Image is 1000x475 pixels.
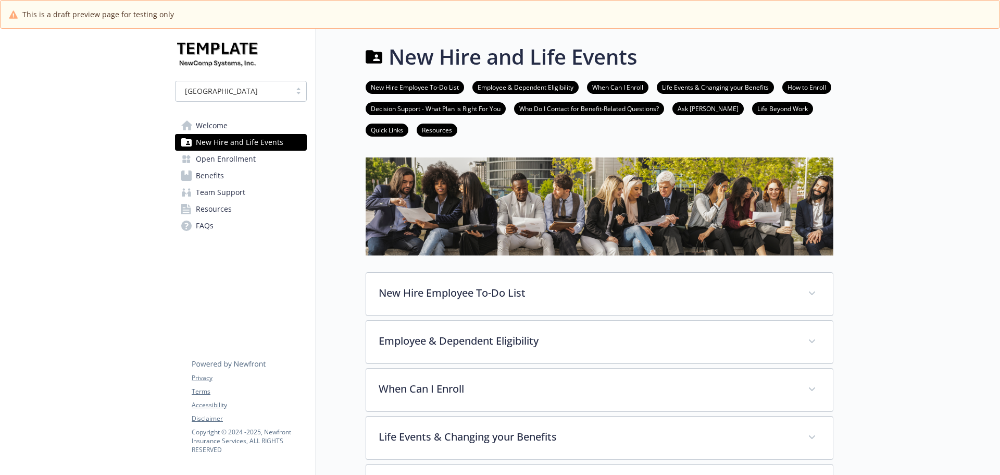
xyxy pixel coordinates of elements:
[192,387,306,396] a: Terms
[192,400,306,410] a: Accessibility
[782,82,831,92] a: How to Enroll
[192,414,306,423] a: Disclaimer
[175,217,307,234] a: FAQs
[366,417,833,459] div: Life Events & Changing your Benefits
[185,86,258,96] span: [GEOGRAPHIC_DATA]
[196,151,256,167] span: Open Enrollment
[379,333,795,349] p: Employee & Dependent Eligibility
[366,369,833,411] div: When Can I Enroll
[379,429,795,445] p: Life Events & Changing your Benefits
[672,103,744,113] a: Ask [PERSON_NAME]
[514,103,664,113] a: Who Do I Contact for Benefit-Related Questions?
[175,134,307,151] a: New Hire and Life Events
[366,273,833,315] div: New Hire Employee To-Do List
[366,157,833,255] img: new hire page banner
[196,217,214,234] span: FAQs
[196,167,224,184] span: Benefits
[366,103,506,113] a: Decision Support - What Plan is Right For You
[657,82,774,92] a: Life Events & Changing your Benefits
[196,201,232,217] span: Resources
[175,201,307,217] a: Resources
[379,381,795,397] p: When Can I Enroll
[196,184,245,201] span: Team Support
[22,9,174,20] span: This is a draft preview page for testing only
[175,167,307,184] a: Benefits
[366,125,408,135] a: Quick Links
[192,428,306,454] p: Copyright © 2024 - 2025 , Newfront Insurance Services, ALL RIGHTS RESERVED
[366,82,464,92] a: New Hire Employee To-Do List
[587,82,648,92] a: When Can I Enroll
[175,117,307,134] a: Welcome
[192,373,306,383] a: Privacy
[389,41,637,72] h1: New Hire and Life Events
[472,82,579,92] a: Employee & Dependent Eligibility
[379,285,795,301] p: New Hire Employee To-Do List
[181,86,285,96] span: [GEOGRAPHIC_DATA]
[196,117,228,134] span: Welcome
[175,151,307,167] a: Open Enrollment
[366,321,833,363] div: Employee & Dependent Eligibility
[417,125,457,135] a: Resources
[175,184,307,201] a: Team Support
[752,103,813,113] a: Life Beyond Work
[196,134,283,151] span: New Hire and Life Events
